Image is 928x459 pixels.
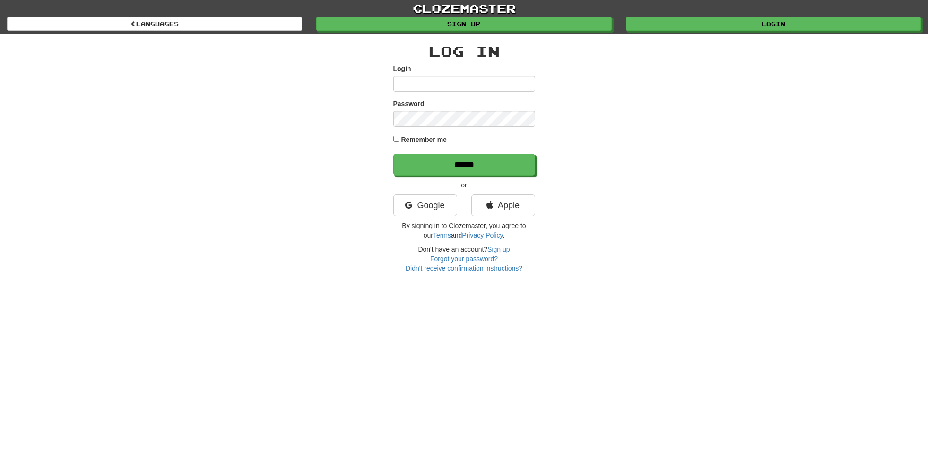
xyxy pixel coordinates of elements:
div: Don't have an account? [393,245,535,273]
a: Languages [7,17,302,31]
a: Forgot your password? [430,255,498,263]
a: Terms [433,231,451,239]
a: Sign up [487,246,510,253]
a: Login [626,17,921,31]
label: Login [393,64,411,73]
p: or [393,180,535,190]
a: Apple [471,194,535,216]
a: Sign up [316,17,611,31]
p: By signing in to Clozemaster, you agree to our and . [393,221,535,240]
label: Password [393,99,425,108]
a: Google [393,194,457,216]
a: Privacy Policy [462,231,503,239]
label: Remember me [401,135,447,144]
h2: Log In [393,44,535,59]
a: Didn't receive confirmation instructions? [406,265,522,272]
